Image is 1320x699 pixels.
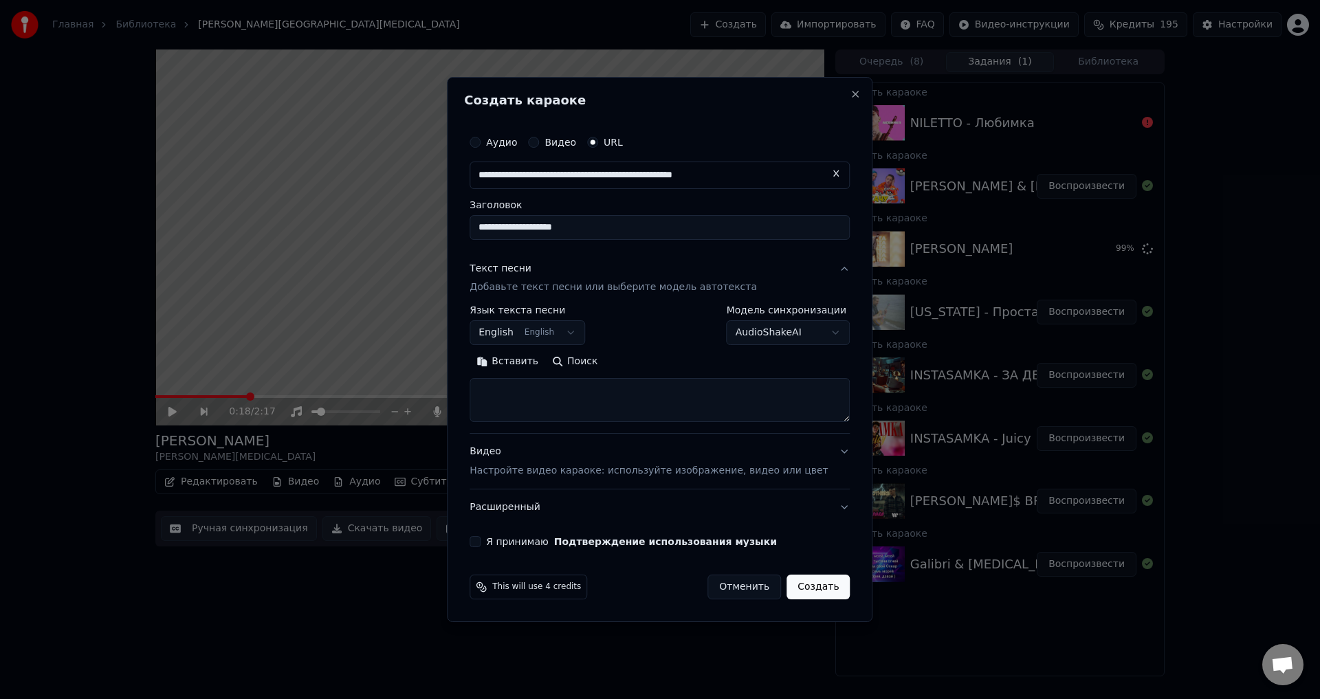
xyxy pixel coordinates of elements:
[470,306,850,434] div: Текст песниДобавьте текст песни или выберите модель автотекста
[470,251,850,306] button: Текст песниДобавьте текст песни или выберите модель автотекста
[470,262,531,276] div: Текст песни
[604,137,623,147] label: URL
[554,537,777,546] button: Я принимаю
[492,581,581,592] span: This will use 4 credits
[470,306,585,315] label: Язык текста песни
[470,464,828,478] p: Настройте видео караоке: используйте изображение, видео или цвет
[544,137,576,147] label: Видео
[545,351,604,373] button: Поиск
[486,537,777,546] label: Я принимаю
[464,94,855,107] h2: Создать караоке
[486,137,517,147] label: Аудио
[470,445,828,478] div: Видео
[727,306,850,315] label: Модель синхронизации
[786,575,850,599] button: Создать
[470,281,757,295] p: Добавьте текст песни или выберите модель автотекста
[707,575,781,599] button: Отменить
[470,489,850,525] button: Расширенный
[470,351,545,373] button: Вставить
[470,434,850,489] button: ВидеоНастройте видео караоке: используйте изображение, видео или цвет
[470,200,850,210] label: Заголовок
